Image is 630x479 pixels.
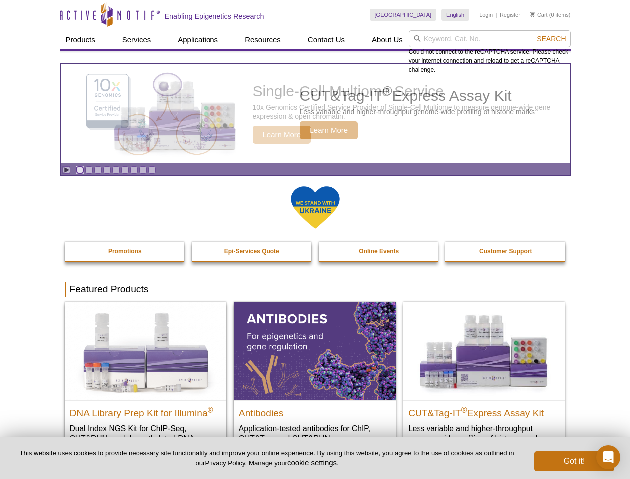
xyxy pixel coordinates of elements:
[479,248,532,255] strong: Customer Support
[302,30,351,49] a: Contact Us
[383,84,392,98] sup: ®
[479,11,493,18] a: Login
[224,248,279,255] strong: Epi-Services Quote
[496,9,497,21] li: |
[94,166,102,174] a: Go to slide 3
[63,166,70,174] a: Toggle autoplay
[130,166,138,174] a: Go to slide 7
[534,34,569,43] button: Search
[300,121,358,139] span: Learn More
[300,88,535,103] h2: CUT&Tag-IT Express Assay Kit
[537,35,566,43] span: Search
[359,248,399,255] strong: Online Events
[530,12,535,17] img: Your Cart
[534,451,614,471] button: Got it!
[239,30,287,49] a: Resources
[121,166,129,174] a: Go to slide 6
[370,9,437,21] a: [GEOGRAPHIC_DATA]
[208,405,213,414] sup: ®
[61,64,570,163] a: CUT&Tag-IT Express Assay Kit CUT&Tag-IT®Express Assay Kit Less variable and higher-throughput gen...
[65,242,186,261] a: Promotions
[65,282,566,297] h2: Featured Products
[461,405,467,414] sup: ®
[76,166,84,174] a: Go to slide 1
[148,166,156,174] a: Go to slide 9
[85,166,93,174] a: Go to slide 2
[93,59,257,169] img: CUT&Tag-IT Express Assay Kit
[108,248,142,255] strong: Promotions
[319,242,439,261] a: Online Events
[596,445,620,469] div: Open Intercom Messenger
[409,30,571,74] div: Could not connect to the reCAPTCHA service. Please check your internet connection and reload to g...
[65,302,226,400] img: DNA Library Prep Kit for Illumina
[239,403,391,418] h2: Antibodies
[300,107,535,116] p: Less variable and higher-throughput genome-wide profiling of histone marks
[165,12,264,21] h2: Enabling Epigenetics Research
[408,403,560,418] h2: CUT&Tag-IT Express Assay Kit
[172,30,224,49] a: Applications
[290,185,340,230] img: We Stand With Ukraine
[366,30,409,49] a: About Us
[205,459,245,467] a: Privacy Policy
[65,302,226,463] a: DNA Library Prep Kit for Illumina DNA Library Prep Kit for Illumina® Dual Index NGS Kit for ChIP-...
[287,458,337,467] button: cookie settings
[500,11,520,18] a: Register
[409,30,571,47] input: Keyword, Cat. No.
[60,30,101,49] a: Products
[112,166,120,174] a: Go to slide 5
[234,302,396,453] a: All Antibodies Antibodies Application-tested antibodies for ChIP, CUT&Tag, and CUT&RUN.
[61,64,570,163] article: CUT&Tag-IT Express Assay Kit
[408,423,560,444] p: Less variable and higher-throughput genome-wide profiling of histone marks​.
[403,302,565,453] a: CUT&Tag-IT® Express Assay Kit CUT&Tag-IT®Express Assay Kit Less variable and higher-throughput ge...
[234,302,396,400] img: All Antibodies
[445,242,566,261] a: Customer Support
[16,449,518,468] p: This website uses cookies to provide necessary site functionality and improve your online experie...
[70,423,221,454] p: Dual Index NGS Kit for ChIP-Seq, CUT&RUN, and ds methylated DNA assays.
[103,166,111,174] a: Go to slide 4
[139,166,147,174] a: Go to slide 8
[116,30,157,49] a: Services
[70,403,221,418] h2: DNA Library Prep Kit for Illumina
[530,9,571,21] li: (0 items)
[403,302,565,400] img: CUT&Tag-IT® Express Assay Kit
[192,242,312,261] a: Epi-Services Quote
[239,423,391,444] p: Application-tested antibodies for ChIP, CUT&Tag, and CUT&RUN.
[530,11,548,18] a: Cart
[441,9,469,21] a: English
